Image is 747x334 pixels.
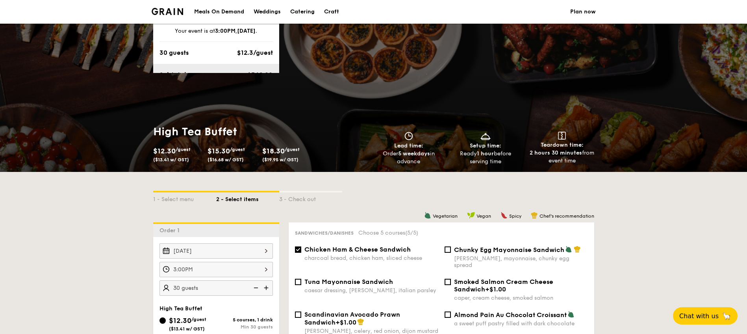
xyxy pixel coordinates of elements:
span: Subtotal [159,71,186,78]
strong: [DATE] [237,28,256,34]
div: a sweet puff pastry filled with dark chocolate [454,320,588,327]
span: Lead time: [394,142,423,149]
input: Number of guests [159,280,273,296]
img: icon-add.58712e84.svg [261,280,273,295]
span: Sandwiches/Danishes [295,230,354,236]
div: Min 30 guests [216,324,273,330]
div: 30 guests [159,48,189,58]
div: Ready before serving time [450,150,521,166]
img: icon-chef-hat.a58ddaea.svg [574,246,581,253]
img: icon-vegetarian.fe4039eb.svg [565,246,572,253]
div: from event time [527,149,597,165]
input: Chunky Egg Mayonnaise Sandwich[PERSON_NAME], mayonnaise, chunky egg spread [445,246,451,253]
img: icon-vegan.f8ff3823.svg [467,212,475,219]
input: Tuna Mayonnaise Sandwichcaesar dressing, [PERSON_NAME], italian parsley [295,279,301,285]
span: Setup time: [470,142,501,149]
strong: 5 weekdays [398,150,430,157]
span: Tuna Mayonnaise Sandwich [304,278,393,285]
img: icon-chef-hat.a58ddaea.svg [531,212,538,219]
span: ($13.41 w/ GST) [153,157,189,162]
strong: 2 hours 30 minutes [530,149,582,156]
input: Event time [159,262,273,277]
div: 3 - Check out [279,192,342,203]
span: Smoked Salmon Cream Cheese Sandwich [454,278,553,293]
span: Choose 5 courses [358,230,418,236]
span: +$1.00 [485,285,506,293]
div: Order in advance [374,150,444,166]
img: icon-spicy.37a8142b.svg [500,212,508,219]
div: Your event is at , . [159,27,273,42]
strong: 1 hour [477,150,494,157]
img: icon-chef-hat.a58ddaea.svg [357,318,364,325]
button: Chat with us🦙 [673,307,738,325]
span: Chat with us [679,312,719,320]
div: 5 courses, 1 drink [216,317,273,323]
span: $12.30 [169,316,191,325]
img: icon-vegetarian.fe4039eb.svg [424,212,431,219]
span: +$1.00 [336,319,356,326]
a: Logotype [152,8,184,15]
span: $15.30 [208,147,230,155]
span: 🦙 [722,312,731,321]
span: Vegan [476,213,491,219]
img: icon-vegetarian.fe4039eb.svg [567,311,575,318]
span: (5/5) [405,230,418,236]
span: ($16.68 w/ GST) [208,157,244,162]
span: /guest [230,147,245,152]
div: charcoal bread, chicken ham, sliced cheese [304,255,438,261]
span: $12.30 [153,147,176,155]
span: /guest [191,317,206,322]
input: Smoked Salmon Cream Cheese Sandwich+$1.00caper, cream cheese, smoked salmon [445,279,451,285]
strong: 3:00PM [215,28,235,34]
div: 2 - Select items [216,192,279,203]
span: Vegetarian [433,213,458,219]
span: Spicy [509,213,521,219]
span: ($19.95 w/ GST) [262,157,298,162]
div: [PERSON_NAME], mayonnaise, chunky egg spread [454,255,588,269]
div: 1 - Select menu [153,192,216,203]
div: $12.3/guest [237,48,273,58]
input: Event date [159,243,273,259]
input: Chicken Ham & Cheese Sandwichcharcoal bread, chicken ham, sliced cheese [295,246,301,253]
input: $12.30/guest($13.41 w/ GST)5 courses, 1 drinkMin 30 guests [159,317,166,324]
span: Teardown time: [541,142,584,148]
span: Chef's recommendation [539,213,594,219]
div: caper, cream cheese, smoked salmon [454,295,588,301]
img: icon-clock.2db775ea.svg [403,132,415,140]
span: /guest [285,147,300,152]
input: Almond Pain Au Chocolat Croissanta sweet puff pastry filled with dark chocolate [445,312,451,318]
img: icon-reduce.1d2dbef1.svg [249,280,261,295]
span: Chicken Ham & Cheese Sandwich [304,246,411,253]
span: ($13.41 w/ GST) [169,326,205,332]
span: $18.30 [262,147,285,155]
span: /guest [176,147,191,152]
img: icon-teardown.65201eee.svg [558,132,566,140]
div: caesar dressing, [PERSON_NAME], italian parsley [304,287,438,294]
h1: High Tea Buffet [153,125,371,139]
span: $369.00 [247,71,272,78]
span: Scandinavian Avocado Prawn Sandwich [304,311,400,326]
img: Grain [152,8,184,15]
span: High Tea Buffet [159,305,202,312]
span: Chunky Egg Mayonnaise Sandwich [454,246,564,254]
img: icon-dish.430c3a2e.svg [480,132,491,140]
input: Scandinavian Avocado Prawn Sandwich+$1.00[PERSON_NAME], celery, red onion, dijon mustard [295,312,301,318]
span: Order 1 [159,227,183,234]
span: Almond Pain Au Chocolat Croissant [454,311,567,319]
